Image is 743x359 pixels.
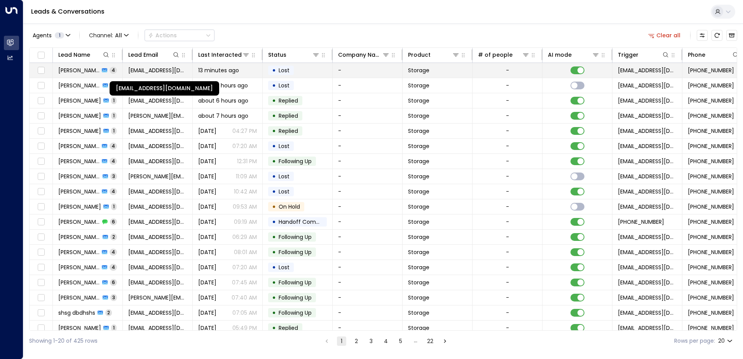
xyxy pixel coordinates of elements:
span: Yesterday [198,279,216,286]
div: - [506,294,509,301]
span: Storage [408,203,429,211]
span: Following Up [279,294,312,301]
span: +447943537663 [688,66,734,74]
span: leads@space-station.co.uk [618,188,677,195]
span: Abdirahman Dalmar [58,127,101,135]
span: Yesterday [198,157,216,165]
span: leads@space-station.co.uk [618,233,677,241]
span: staceytebbs@hotmail.com [128,188,187,195]
span: Storage [408,324,429,332]
span: leads@space-station.co.uk [618,112,677,120]
span: 13 minutes ago [198,66,239,74]
td: - [333,305,403,320]
div: - [506,248,509,256]
td: - [333,184,403,199]
span: tahaimtiaz@hotmail.co.uk [128,263,187,271]
td: - [333,199,403,214]
span: Yesterday [198,127,216,135]
div: Lead Email [128,50,180,59]
p: 09:19 AM [234,218,257,226]
div: # of people [478,50,513,59]
span: leads@space-station.co.uk [618,142,677,150]
span: 4 [110,67,117,73]
span: Toggle select row [36,278,46,288]
div: Phone [688,50,705,59]
div: • [272,291,276,304]
span: 1 [111,127,117,134]
span: Agents [33,33,52,38]
span: leads@space-station.co.uk [618,66,677,74]
span: Replied [279,112,298,120]
nav: pagination navigation [322,336,450,346]
span: Yesterday [198,248,216,256]
span: leads@space-station.co.uk [618,248,677,256]
span: +447447978816 [688,324,734,332]
span: leads@space-station.co.uk [618,294,677,301]
div: • [272,124,276,138]
div: - [506,82,509,89]
button: Go to page 3 [366,336,376,346]
span: 3 [110,173,117,179]
span: bobkochany@yahoo.co.uk [128,324,187,332]
div: Lead Name [58,50,90,59]
span: +447855327407 [688,173,734,180]
span: leads@space-station.co.uk [618,279,677,286]
p: 08:01 AM [234,248,257,256]
td: - [333,139,403,153]
span: leads@space-station.co.uk [618,157,677,165]
td: - [333,108,403,123]
span: leads@space-station.co.uk [618,173,677,180]
span: 4 [110,143,117,149]
span: Storage [408,279,429,286]
p: 04:27 PM [232,127,257,135]
span: +447831178137 [688,218,734,226]
span: evica9102@gmail.com [128,218,187,226]
span: Lost [279,173,290,180]
span: On Hold [279,203,300,211]
span: leads@space-station.co.uk [618,127,677,135]
div: • [272,79,276,92]
button: Go to page 2 [352,336,361,346]
div: AI mode [548,50,600,59]
span: +447388097160 [688,263,734,271]
span: Toggle select row [36,172,46,181]
p: 07:05 AM [232,309,257,317]
span: 4 [110,249,117,255]
span: leads@space-station.co.uk [618,309,677,317]
span: Lost [279,82,290,89]
span: Handoff Completed [279,218,333,226]
span: Lost [279,142,290,150]
span: +447729199373 [688,294,734,301]
span: 2 [110,234,117,240]
p: 10:42 AM [234,188,257,195]
td: - [333,321,403,335]
button: Go to page 22 [426,336,435,346]
div: # of people [478,50,530,59]
span: +447590122181 [688,97,734,105]
p: 07:45 AM [232,279,257,286]
div: Company Name [338,50,382,59]
div: • [272,215,276,228]
span: P Hanson [58,157,99,165]
td: - [333,245,403,260]
td: - [333,154,403,169]
span: All [115,32,122,38]
span: Eva Papp [58,218,100,226]
div: - [506,218,509,226]
span: Storage [408,127,429,135]
div: - [506,233,509,241]
p: 09:53 AM [233,203,257,211]
div: • [272,200,276,213]
div: - [506,173,509,180]
span: Toggle select row [36,111,46,121]
p: 07:20 AM [232,142,257,150]
span: 1 [111,112,117,119]
div: - [506,263,509,271]
span: Toggle select row [36,308,46,318]
td: - [333,214,403,229]
span: +447831178137 [618,218,664,226]
span: Toggle select row [36,247,46,257]
div: Product [408,50,460,59]
span: +44754665466464 [688,309,734,317]
span: 4 [110,264,117,270]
